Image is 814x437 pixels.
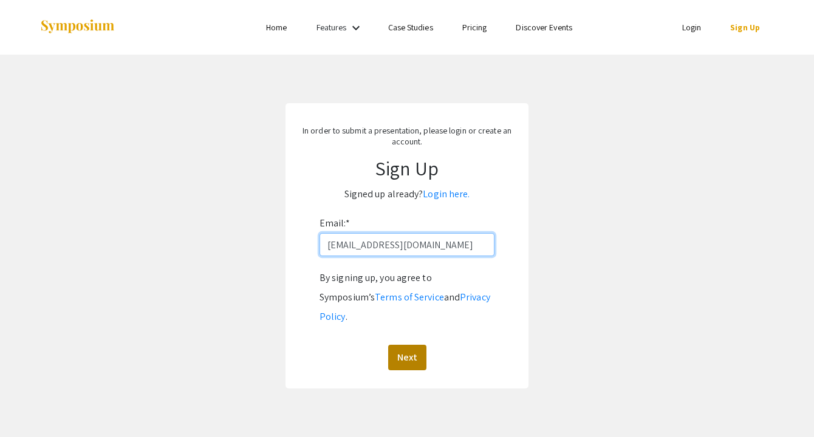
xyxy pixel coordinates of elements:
a: Sign Up [730,22,760,33]
p: Signed up already? [298,185,516,204]
mat-icon: Expand Features list [349,21,363,35]
a: Features [316,22,347,33]
label: Email: [320,214,350,233]
div: By signing up, you agree to Symposium’s and . [320,268,494,327]
iframe: Chat [9,382,52,428]
a: Terms of Service [375,291,444,303]
button: Next [388,345,426,370]
a: Pricing [462,22,487,33]
a: Case Studies [388,22,433,33]
p: In order to submit a presentation, please login or create an account. [298,125,516,147]
a: Login here. [423,188,470,200]
a: Discover Events [516,22,572,33]
img: Symposium by ForagerOne [39,19,115,35]
a: Login [682,22,702,33]
a: Privacy Policy [320,291,490,323]
h1: Sign Up [298,157,516,180]
a: Home [266,22,287,33]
